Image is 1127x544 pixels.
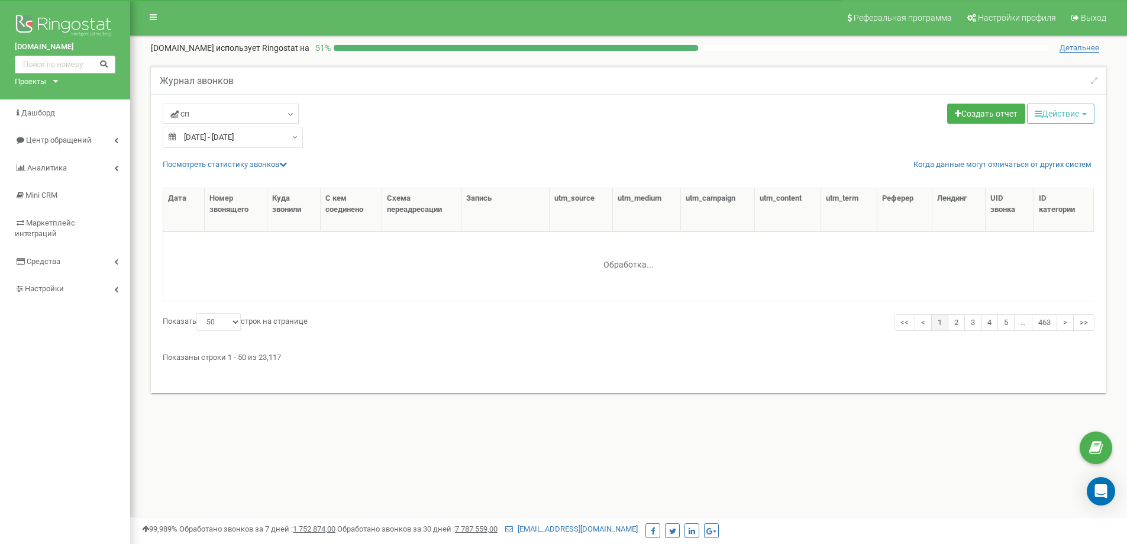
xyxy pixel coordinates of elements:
[27,257,60,266] span: Средства
[163,313,308,331] label: Показать строк на странице
[913,159,1092,170] a: Когда данные могут отличаться от других систем
[15,41,115,53] a: [DOMAIN_NAME]
[986,188,1034,231] th: UID звонка
[321,188,383,231] th: С кем соединено
[1073,314,1094,331] a: >>
[681,188,755,231] th: utm_campaign
[915,314,932,331] a: <
[978,13,1056,22] span: Настройки профиля
[1034,188,1094,231] th: ID категории
[382,188,461,231] th: Схема переадресации
[160,76,234,86] h5: Журнал звонков
[821,188,877,231] th: utm_term
[1027,104,1094,124] button: Действие
[931,314,948,331] a: 1
[163,160,287,169] a: Посмотреть cтатистику звонков
[337,524,498,533] span: Обработано звонков за 30 дней :
[25,191,57,199] span: Mini CRM
[25,284,64,293] span: Настройки
[15,76,46,88] div: Проекты
[613,188,681,231] th: utm_medium
[15,218,75,239] span: Маркетплейс интеграций
[15,12,115,41] img: Ringostat logo
[854,13,952,22] span: Реферальная программа
[877,188,932,231] th: Реферер
[205,188,267,231] th: Номер звонящего
[142,524,177,533] span: 99,989%
[947,104,1025,124] a: Создать отчет
[27,163,67,172] span: Аналитика
[1087,477,1115,506] div: Open Intercom Messenger
[894,314,915,331] a: <<
[170,108,189,120] span: сп
[555,250,703,268] div: Обработка...
[455,524,498,533] u: 7 787 559,00
[309,42,334,54] p: 51 %
[461,188,550,231] th: Запись
[163,347,1094,363] div: Показаны строки 1 - 50 из 23,117
[293,524,335,533] u: 1 752 874,00
[21,108,55,117] span: Дашборд
[550,188,613,231] th: utm_source
[964,314,981,331] a: 3
[981,314,998,331] a: 4
[196,313,241,331] select: Показатьстрок на странице
[755,188,821,231] th: utm_content
[1014,314,1032,331] a: …
[15,56,115,73] input: Поиск по номеру
[151,42,309,54] p: [DOMAIN_NAME]
[1081,13,1106,22] span: Выход
[997,314,1015,331] a: 5
[163,188,205,231] th: Дата
[1032,314,1057,331] a: 463
[163,104,299,124] a: сп
[179,524,335,533] span: Обработано звонков за 7 дней :
[1060,43,1099,53] span: Детальнее
[267,188,321,231] th: Куда звонили
[1057,314,1074,331] a: >
[948,314,965,331] a: 2
[932,188,986,231] th: Лендинг
[26,136,92,144] span: Центр обращений
[216,43,309,53] span: использует Ringostat на
[505,524,638,533] a: [EMAIL_ADDRESS][DOMAIN_NAME]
